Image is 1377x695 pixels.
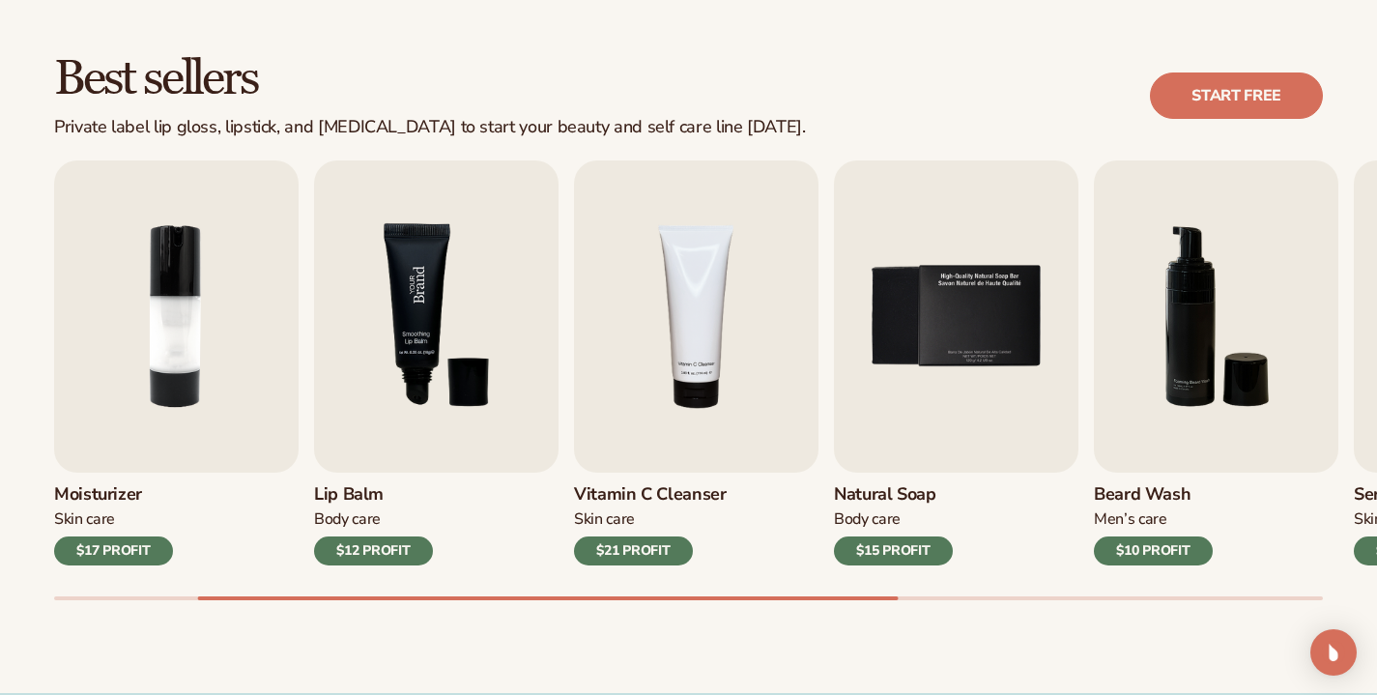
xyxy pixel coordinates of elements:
[1094,536,1213,565] div: $10 PROFIT
[1094,160,1338,565] a: 6 / 9
[54,484,173,506] h3: Moisturizer
[54,536,173,565] div: $17 PROFIT
[54,509,173,530] div: Skin Care
[574,536,693,565] div: $21 PROFIT
[1310,629,1357,676] div: Open Intercom Messenger
[54,54,806,105] h2: Best sellers
[834,509,953,530] div: Body Care
[574,160,818,565] a: 4 / 9
[1150,72,1323,119] a: Start free
[314,160,559,565] a: 3 / 9
[314,484,433,506] h3: Lip Balm
[834,484,953,506] h3: Natural Soap
[834,160,1078,565] a: 5 / 9
[314,160,559,473] img: Shopify Image 4
[574,509,727,530] div: Skin Care
[1094,509,1213,530] div: Men’s Care
[314,509,433,530] div: Body Care
[54,160,299,565] a: 2 / 9
[314,536,433,565] div: $12 PROFIT
[1094,484,1213,506] h3: Beard Wash
[54,117,806,138] div: Private label lip gloss, lipstick, and [MEDICAL_DATA] to start your beauty and self care line [DA...
[574,484,727,506] h3: Vitamin C Cleanser
[834,536,953,565] div: $15 PROFIT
